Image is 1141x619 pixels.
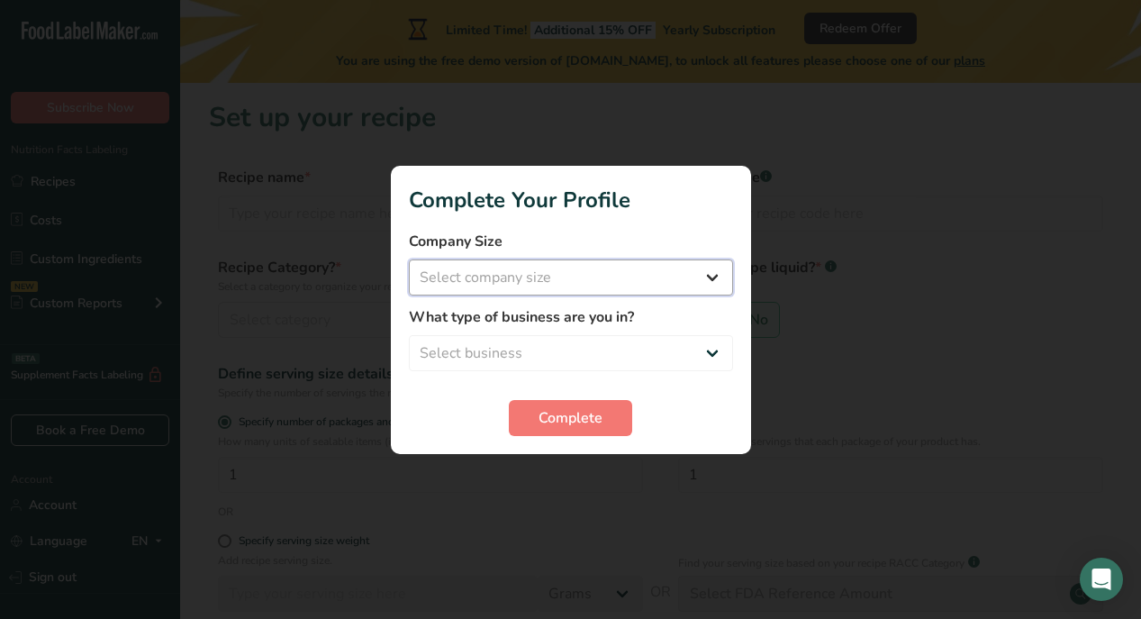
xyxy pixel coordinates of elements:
[509,400,632,436] button: Complete
[409,184,733,216] h1: Complete Your Profile
[539,407,602,429] span: Complete
[409,306,733,328] label: What type of business are you in?
[409,231,733,252] label: Company Size
[1080,558,1123,601] div: Open Intercom Messenger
